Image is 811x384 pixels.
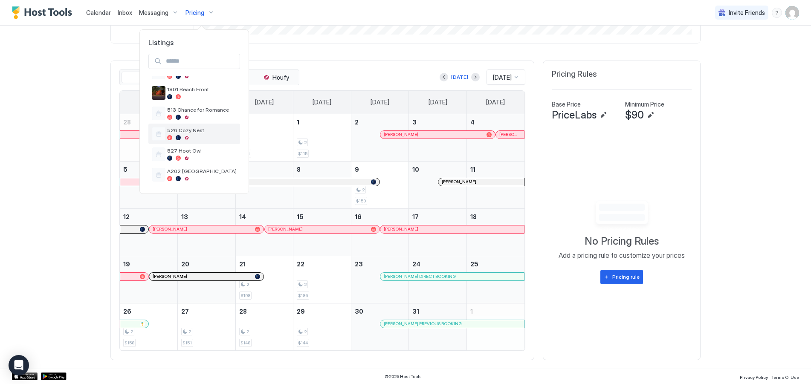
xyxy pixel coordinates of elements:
[167,147,237,154] span: 527 Hoot Owl
[167,107,237,113] span: 513 Chance for Romance
[9,355,29,375] div: Open Intercom Messenger
[167,168,237,174] span: A202 [GEOGRAPHIC_DATA]
[162,54,240,69] input: Input Field
[167,127,237,133] span: 526 Cozy Nest
[167,86,237,92] span: 1801 Beach Front
[140,38,249,47] span: Listings
[152,86,165,100] div: listing image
